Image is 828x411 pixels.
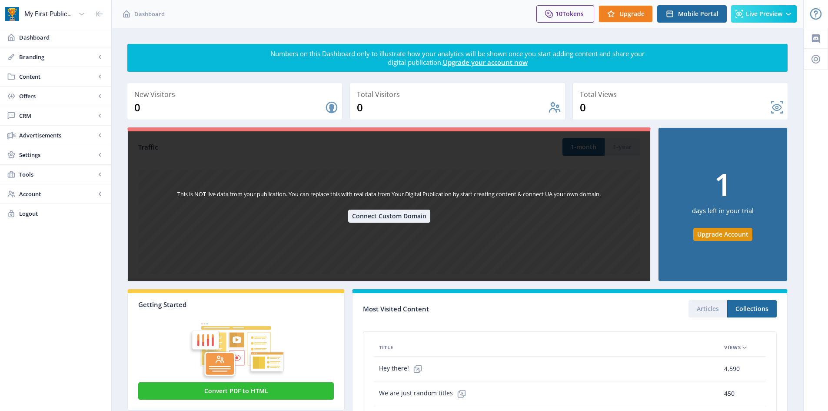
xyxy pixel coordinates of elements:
[138,382,334,400] button: Convert PDF to HTML
[348,210,430,223] button: Connect Custom Domain
[134,10,165,18] span: Dashboard
[19,190,96,198] span: Account
[134,100,325,114] div: 0
[19,150,96,159] span: Settings
[724,342,741,353] span: Views
[19,92,96,100] span: Offers
[134,88,339,100] div: New Visitors
[24,4,75,23] div: My First Publication
[363,302,570,316] div: Most Visited Content
[19,209,104,218] span: Logout
[19,33,104,42] span: Dashboard
[5,7,19,21] img: app-icon.png
[619,10,645,17] span: Upgrade
[727,300,777,317] button: Collections
[536,5,594,23] button: 10Tokens
[270,49,645,67] div: Numbers on this Dashboard only to illustrate how your analytics will be shown once you start addi...
[443,58,528,67] a: Upgrade your account now
[688,300,727,317] button: Articles
[599,5,653,23] button: Upgrade
[19,53,96,61] span: Branding
[19,170,96,179] span: Tools
[580,100,770,114] div: 0
[678,10,718,17] span: Mobile Portal
[657,5,727,23] button: Mobile Portal
[724,388,735,399] span: 450
[19,111,96,120] span: CRM
[693,228,752,241] button: Upgrade Account
[724,364,740,374] span: 4,590
[731,5,797,23] button: Live Preview
[692,200,754,228] div: days left in your trial
[138,300,334,309] div: Getting Started
[714,168,732,200] div: 1
[19,72,96,81] span: Content
[379,342,393,353] span: Title
[562,10,584,18] span: Tokens
[379,360,426,378] span: Hey there!
[138,309,334,381] img: graphic
[379,385,470,402] span: We are just random titles
[580,88,784,100] div: Total Views
[357,100,547,114] div: 0
[746,10,782,17] span: Live Preview
[357,88,561,100] div: Total Visitors
[177,190,601,210] div: This is NOT live data from your publication. You can replace this with real data from Your Digita...
[19,131,96,140] span: Advertisements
